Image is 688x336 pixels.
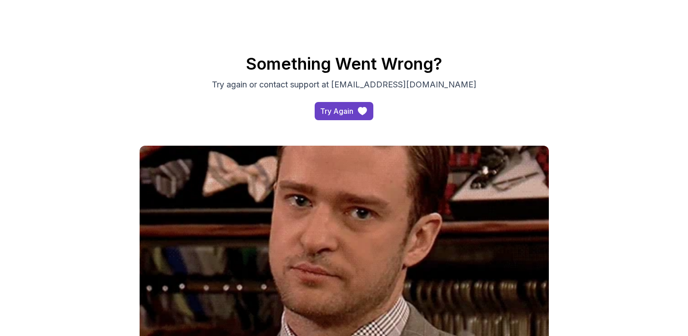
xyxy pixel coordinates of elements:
button: Try Again [315,102,373,120]
h2: Something Went Wrong? [26,55,663,73]
div: Try Again [320,106,353,117]
a: access-dashboard [315,102,373,120]
p: Try again or contact support at [EMAIL_ADDRESS][DOMAIN_NAME] [191,78,497,91]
